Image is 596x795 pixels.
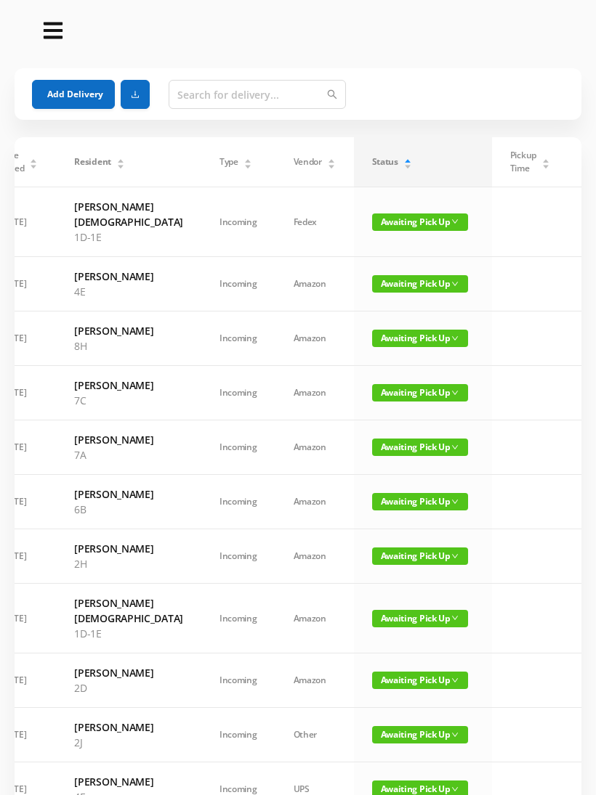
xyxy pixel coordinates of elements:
span: Awaiting Pick Up [372,493,468,510]
i: icon: caret-down [327,163,335,167]
div: Sort [403,157,412,166]
p: 2J [74,735,183,750]
span: Awaiting Pick Up [372,726,468,743]
i: icon: caret-down [116,163,124,167]
td: Amazon [275,584,354,653]
td: Incoming [201,653,275,708]
td: Incoming [201,366,275,420]
td: Amazon [275,257,354,311]
i: icon: down [451,731,459,738]
p: 7C [74,393,183,408]
td: Other [275,708,354,762]
td: Amazon [275,529,354,584]
span: Awaiting Pick Up [372,213,468,231]
span: Awaiting Pick Up [372,330,468,347]
i: icon: caret-up [541,157,549,161]
h6: [PERSON_NAME] [74,378,183,393]
p: 7A [74,447,183,462]
span: Resident [74,155,111,168]
span: Awaiting Pick Up [372,610,468,627]
p: 1D-1E [74,229,183,245]
span: Awaiting Pick Up [372,672,468,689]
p: 4E [74,284,183,299]
i: icon: down [451,677,459,684]
i: icon: caret-down [403,163,411,167]
p: 2H [74,556,183,571]
i: icon: down [451,786,459,793]
td: Fedex [275,187,354,257]
i: icon: caret-down [243,163,251,167]
h6: [PERSON_NAME] [74,269,183,284]
td: Incoming [201,529,275,584]
h6: [PERSON_NAME][DEMOGRAPHIC_DATA] [74,595,183,626]
td: Incoming [201,257,275,311]
span: Type [220,155,238,168]
td: Incoming [201,311,275,366]
i: icon: caret-down [30,163,38,167]
td: Amazon [275,653,354,708]
i: icon: caret-up [403,157,411,161]
td: Incoming [201,708,275,762]
td: Incoming [201,475,275,529]
i: icon: down [451,444,459,451]
div: Sort [116,157,125,166]
td: Amazon [275,475,354,529]
h6: [PERSON_NAME] [74,323,183,338]
td: Incoming [201,420,275,475]
i: icon: down [451,218,459,225]
span: Awaiting Pick Up [372,275,468,293]
i: icon: caret-up [116,157,124,161]
i: icon: caret-up [243,157,251,161]
p: 1D-1E [74,626,183,641]
h6: [PERSON_NAME][DEMOGRAPHIC_DATA] [74,199,183,229]
div: Sort [29,157,38,166]
span: Awaiting Pick Up [372,547,468,565]
p: 2D [74,680,183,696]
h6: [PERSON_NAME] [74,432,183,447]
i: icon: down [451,614,459,621]
i: icon: caret-down [541,163,549,167]
i: icon: down [451,280,459,288]
span: Awaiting Pick Up [372,384,468,401]
span: Pickup Time [510,149,536,175]
td: Amazon [275,311,354,366]
div: Sort [327,157,336,166]
button: icon: download [121,80,150,109]
i: icon: caret-up [327,157,335,161]
i: icon: down [451,553,459,560]
i: icon: down [451,498,459,505]
p: 8H [74,338,183,354]
div: Sort [541,157,550,166]
span: Status [372,155,398,168]
p: 6B [74,502,183,517]
i: icon: down [451,389,459,396]
td: Incoming [201,584,275,653]
button: Add Delivery [32,80,115,109]
h6: [PERSON_NAME] [74,719,183,735]
i: icon: search [327,89,337,99]
span: Vendor [294,155,322,168]
i: icon: down [451,335,459,342]
input: Search for delivery... [169,80,346,109]
h6: [PERSON_NAME] [74,665,183,680]
i: icon: caret-up [30,157,38,161]
td: Amazon [275,420,354,475]
div: Sort [243,157,252,166]
h6: [PERSON_NAME] [74,541,183,556]
h6: [PERSON_NAME] [74,774,183,789]
h6: [PERSON_NAME] [74,486,183,502]
span: Awaiting Pick Up [372,439,468,456]
td: Amazon [275,366,354,420]
td: Incoming [201,187,275,257]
